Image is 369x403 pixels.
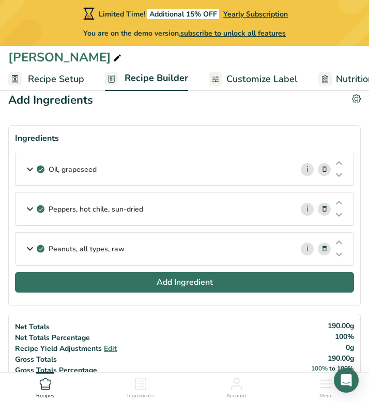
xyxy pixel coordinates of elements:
span: 190.00g [328,353,354,363]
div: Open Intercom Messenger [334,368,359,393]
span: 100% [335,332,354,342]
span: Recipe Yield Adjustments [15,344,102,353]
span: subscribe to unlock all features [180,28,286,38]
span: 190.00g [328,321,354,331]
span: Recipes [36,392,54,400]
div: Peppers, hot chile, sun-dried i [16,193,353,225]
p: Oil, grapeseed [49,164,97,175]
span: 0g [346,343,354,352]
a: Customize Label [209,68,298,91]
a: Ingredients [127,373,154,400]
span: Additional 15% OFF [147,9,219,19]
a: Recipe Setup [8,68,84,91]
span: You are on the demo version, [83,28,286,39]
span: Gross Totals [15,354,57,364]
a: i [301,203,314,216]
div: Ingredients [15,132,354,144]
a: i [301,163,314,176]
p: Peppers, hot chile, sun-dried [49,204,143,215]
span: Recipe Builder [125,71,188,85]
a: Recipes [36,373,54,400]
button: Add Ingredient [15,272,354,293]
span: Edit [104,344,117,353]
a: Recipe Builder [105,67,188,91]
span: Customize Label [226,72,298,86]
p: Peanuts, all types, raw [49,244,125,254]
div: Limited Time! [81,7,288,20]
a: Account [226,373,247,400]
span: Ingredients [127,392,154,400]
span: Gross Totals Percentage [15,365,97,375]
span: Menu [319,392,333,400]
div: Peanuts, all types, raw i [16,233,353,265]
a: i [301,243,314,255]
div: Add Ingredients [8,92,93,109]
span: Account [226,392,247,400]
div: [PERSON_NAME] [8,48,124,67]
span: Recipe Setup [28,72,84,86]
span: 100% [311,364,328,373]
span: Add Ingredient [157,276,213,288]
span: Yearly Subscription [223,9,288,19]
span: to 100% [329,364,353,373]
span: Net Totals Percentage [15,333,90,343]
span: Net Totals [15,322,50,332]
div: Oil, grapeseed i [16,153,353,186]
